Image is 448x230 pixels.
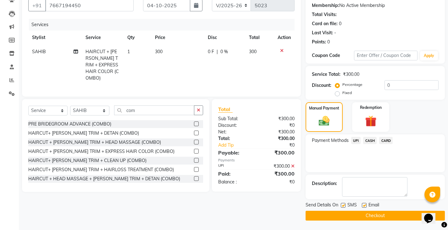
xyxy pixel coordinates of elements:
[256,135,299,142] div: ₹300.00
[420,51,438,60] button: Apply
[342,90,352,96] label: Fixed
[312,137,349,144] span: Payment Methods
[29,19,299,31] div: Services
[218,158,295,163] div: Payments
[218,106,233,113] span: Total
[213,149,256,156] div: Payable:
[312,2,339,9] div: Membership:
[213,142,263,149] a: Add Tip
[342,82,362,87] label: Percentage
[312,71,340,78] div: Service Total:
[28,139,161,146] div: HAIRCUT + [PERSON_NAME] TRIM + HEAD MASSAGE (COMBO)
[315,115,333,127] img: _cash.svg
[28,121,111,127] div: PRE BRIDEGROOM ADVANCE (COMBO)
[213,135,256,142] div: Total:
[351,137,361,144] span: UPI
[343,71,359,78] div: ₹300.00
[220,48,228,55] span: 0 %
[28,130,139,137] div: HAIRCUT+ [PERSON_NAME] TRIM + DETAN (COMBO)
[28,176,180,182] div: HAIRCUT + HEAD MASSAGE + [PERSON_NAME] TRIM + DETAN (COMBO)
[256,163,299,170] div: ₹300.00
[354,51,418,60] input: Enter Offer / Coupon Code
[312,30,333,36] div: Last Visit:
[312,20,338,27] div: Card on file:
[306,202,338,210] span: Send Details On
[213,163,256,170] div: UPI
[312,180,337,187] div: Description:
[249,49,257,54] span: 300
[347,202,357,210] span: SMS
[256,129,299,135] div: ₹300.00
[256,170,299,177] div: ₹300.00
[256,122,299,129] div: ₹0
[339,20,341,27] div: 0
[274,31,295,45] th: Action
[151,31,204,45] th: Price
[312,2,439,9] div: No Active Membership
[114,105,194,115] input: Search or Scan
[28,31,82,45] th: Stylist
[334,30,336,36] div: -
[312,52,354,59] div: Coupon Code
[368,202,379,210] span: Email
[256,179,299,185] div: ₹0
[213,170,256,177] div: Paid:
[28,166,174,173] div: HAIRCUT+ [PERSON_NAME] TRIM + HAIRLOSS TREATMENT (COMBO)
[327,39,330,45] div: 0
[362,114,380,128] img: _gift.svg
[217,48,218,55] span: |
[379,137,393,144] span: CARD
[28,157,147,164] div: HAIRCUT+ [PERSON_NAME] TRIM + CLEAN UP (COMBO)
[263,142,299,149] div: ₹0
[204,31,245,45] th: Disc
[213,122,256,129] div: Discount:
[312,82,331,89] div: Discount:
[127,49,130,54] span: 1
[82,31,124,45] th: Service
[306,211,445,221] button: Checkout
[363,137,377,144] span: CASH
[86,49,119,81] span: HAIRCUT + [PERSON_NAME] TRIM + EXPRESS HAIR COLOR (COMBO)
[245,31,274,45] th: Total
[32,49,46,54] span: SAHIB
[309,105,339,111] label: Manual Payment
[213,115,256,122] div: Sub Total:
[360,105,382,110] label: Redemption
[124,31,151,45] th: Qty
[155,49,163,54] span: 300
[312,11,337,18] div: Total Visits:
[28,148,174,155] div: HAIRCUT + [PERSON_NAME] TRIM + EXPRESS HAIR COLOR (COMBO)
[208,48,214,55] span: 0 F
[256,115,299,122] div: ₹300.00
[213,129,256,135] div: Net:
[422,205,442,224] iframe: chat widget
[256,149,299,156] div: ₹300.00
[213,179,256,185] div: Balance :
[312,39,326,45] div: Points:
